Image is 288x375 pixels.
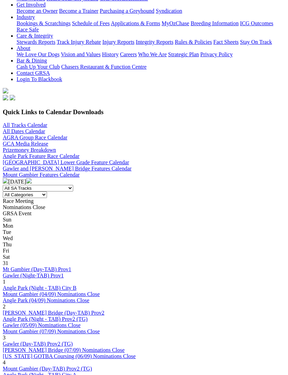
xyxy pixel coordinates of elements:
[17,20,70,26] a: Bookings & Scratchings
[3,172,80,178] a: Mount Gambier Features Calendar
[17,8,58,14] a: Become an Owner
[57,39,101,45] a: Track Injury Rebate
[17,58,47,63] a: Bar & Dining
[3,153,79,159] a: Angle Park Feature Race Calendar
[3,260,8,266] span: 31
[72,20,109,26] a: Schedule of Fees
[3,135,67,140] a: AGRA Group Race Calendar
[191,20,239,26] a: Breeding Information
[10,95,15,100] img: twitter.svg
[17,14,35,20] a: Industry
[162,20,189,26] a: MyOzChase
[3,254,285,260] div: Sat
[3,316,88,322] a: Angle Park (Night - TAB) Prov2 (TG)
[3,128,45,134] a: All Dates Calendar
[17,64,60,70] a: Cash Up Your Club
[61,51,100,57] a: Vision and Values
[3,304,6,309] span: 2
[26,178,32,184] img: chevron-right-pager-white.svg
[3,159,129,165] a: [GEOGRAPHIC_DATA] Lower Grade Feature Calendar
[3,147,56,153] a: Prizemoney Breakdown
[213,39,239,45] a: Fact Sheets
[17,39,55,45] a: Stewards Reports
[102,39,134,45] a: Injury Reports
[61,64,146,70] a: Chasers Restaurant & Function Centre
[3,166,132,171] a: Gawler and [PERSON_NAME] Bridge Features Calendar
[17,51,59,57] a: We Love Our Dogs
[3,353,136,359] a: [US_STATE] GOTBA Coursing (06/09) Nominations Close
[111,20,160,26] a: Applications & Forms
[3,279,6,285] span: 1
[156,8,182,14] a: Syndication
[59,8,98,14] a: Become a Trainer
[3,347,125,353] a: [PERSON_NAME] Bridge (07/09) Nominations Close
[3,235,285,241] div: Wed
[3,241,285,248] div: Thu
[3,335,6,341] span: 3
[3,108,285,116] h3: Quick Links to Calendar Downloads
[3,223,285,229] div: Mon
[138,51,167,57] a: Who We Are
[3,291,100,297] a: Mount Gambier (04/09) Nominations Close
[3,273,64,278] a: Gawler (Night-TAB) Prov1
[240,39,272,45] a: Stay On Track
[17,51,285,58] div: About
[3,217,285,223] div: Sun
[3,341,73,347] a: Gawler (Day-TAB) Prov2 (TG)
[3,141,48,147] a: GCA Media Release
[17,64,285,70] div: Bar & Dining
[3,88,8,93] img: logo-grsa-white.png
[3,229,285,235] div: Tue
[17,2,46,8] a: Get Involved
[3,322,80,328] a: Gawler (05/09) Nominations Close
[3,266,71,272] a: Mt Gambier (Day-TAB) Prov1
[175,39,212,45] a: Rules & Policies
[3,285,77,291] a: Angle Park (Night - TAB) City B
[17,45,30,51] a: About
[3,366,92,372] a: Mount Gambier (Day-TAB) Prov2 (TG)
[3,248,285,254] div: Fri
[102,51,118,57] a: History
[3,204,285,210] div: Nominations Close
[3,359,6,365] span: 4
[3,122,47,128] a: All Tracks Calendar
[240,20,273,26] a: ICG Outcomes
[3,328,100,334] a: Mount Gambier (07/09) Nominations Close
[168,51,199,57] a: Strategic Plan
[17,33,53,39] a: Care & Integrity
[3,178,8,184] img: chevron-left-pager-white.svg
[17,8,285,14] div: Get Involved
[3,178,285,185] div: [DATE]
[17,39,285,45] div: Care & Integrity
[3,95,8,100] img: facebook.svg
[3,210,285,217] div: GRSA Event
[100,8,154,14] a: Purchasing a Greyhound
[136,39,173,45] a: Integrity Reports
[17,20,285,33] div: Industry
[120,51,137,57] a: Careers
[3,198,285,204] div: Race Meeting
[17,76,62,82] a: Login To Blackbook
[200,51,233,57] a: Privacy Policy
[3,297,89,303] a: Angle Park (04/09) Nominations Close
[17,27,39,32] a: Race Safe
[17,70,50,76] a: Contact GRSA
[3,310,104,316] a: [PERSON_NAME] Bridge (Day-TAB) Prov2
